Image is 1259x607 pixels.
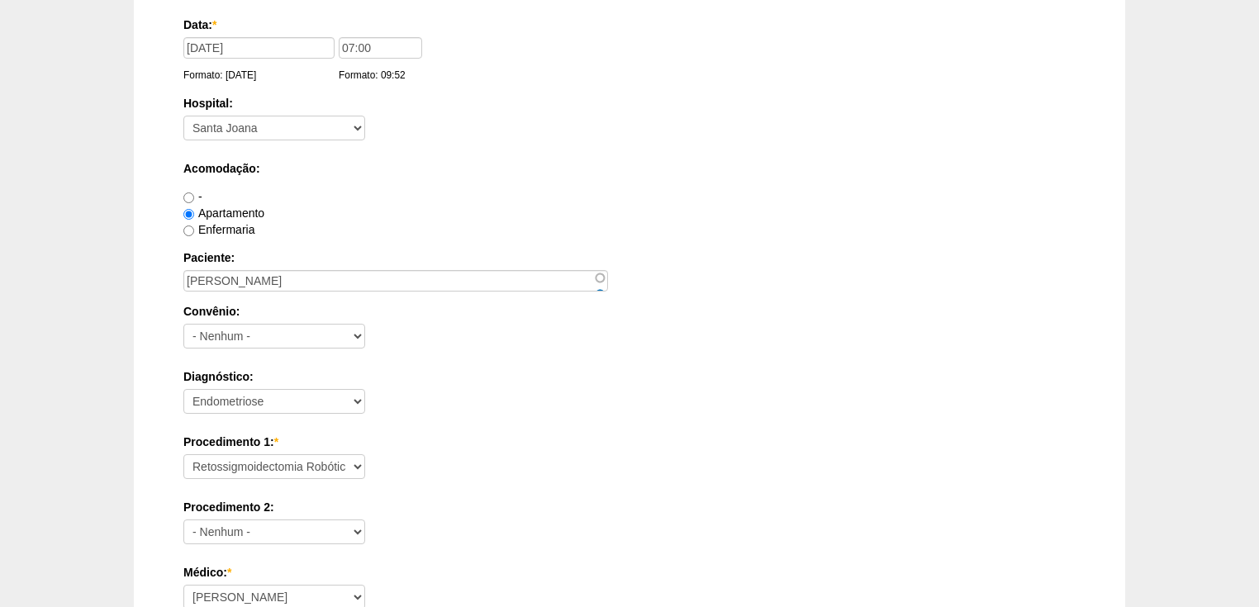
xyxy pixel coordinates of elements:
[183,17,1070,33] label: Data:
[212,18,216,31] span: Este campo é obrigatório.
[183,95,1076,111] label: Hospital:
[183,303,1076,320] label: Convênio:
[183,368,1076,385] label: Diagnóstico:
[339,67,426,83] div: Formato: 09:52
[183,160,1076,177] label: Acomodação:
[183,434,1076,450] label: Procedimento 1:
[183,190,202,203] label: -
[183,499,1076,515] label: Procedimento 2:
[183,249,1076,266] label: Paciente:
[183,206,264,220] label: Apartamento
[183,225,194,236] input: Enfermaria
[227,566,231,579] span: Este campo é obrigatório.
[274,435,278,448] span: Este campo é obrigatório.
[183,564,1076,581] label: Médico:
[183,209,194,220] input: Apartamento
[183,67,339,83] div: Formato: [DATE]
[183,223,254,236] label: Enfermaria
[183,192,194,203] input: -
